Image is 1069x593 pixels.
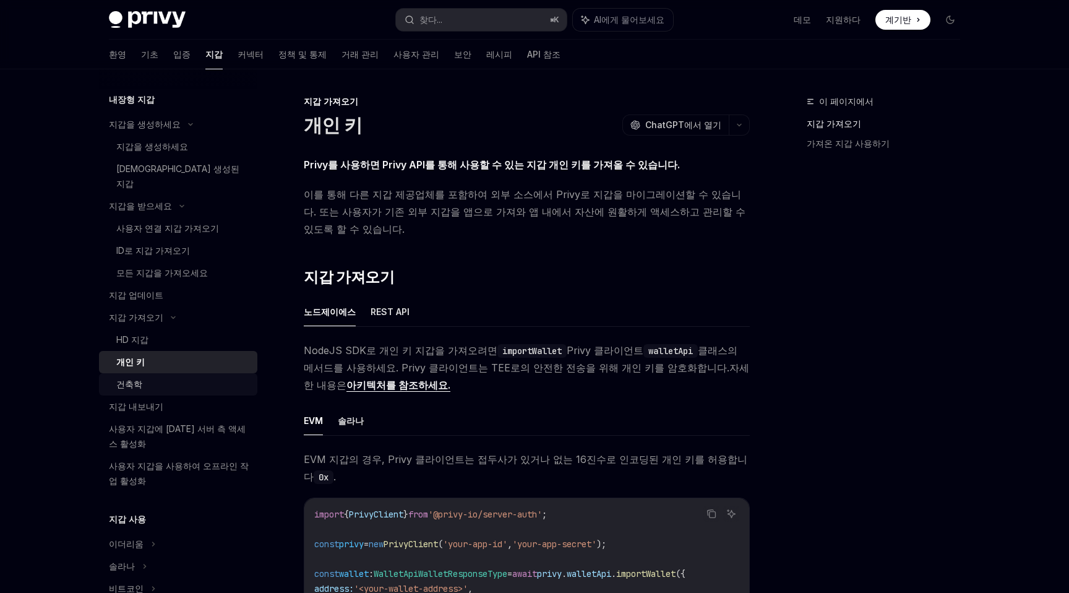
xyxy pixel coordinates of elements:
[384,539,438,550] span: PrivyClient
[338,406,364,435] button: 솔라나
[527,40,560,69] a: API 참조
[454,49,471,59] font: 보안
[109,401,163,412] font: 지갑 내보내기
[527,49,560,59] font: API 참조
[940,10,960,30] button: 다크 모드 전환
[116,245,190,256] font: ID로 지갑 가져오기
[349,509,403,520] span: PrivyClient
[304,344,497,357] font: NodeJS SDK로 개인 키 지갑을 가져오려면
[304,297,356,326] button: 노드제이에스
[794,14,811,26] a: 데모
[562,568,567,579] span: .
[554,15,559,24] font: K
[205,40,223,69] a: 지갑
[408,509,428,520] span: from
[109,290,163,300] font: 지갑 업데이트
[364,539,369,550] span: =
[703,506,719,522] button: 코드 블록의 내용을 복사하세요
[116,163,239,189] font: [DEMOGRAPHIC_DATA] 생성된 지갑
[304,406,323,435] button: EVM
[304,158,680,171] font: Privy를 사용하면 Privy API를 통해 사용할 수 있는 지갑 개인 키를 가져올 수 있습니다.
[99,262,257,284] a: 모든 지갑을 가져오세요
[567,568,611,579] span: walletApi
[454,40,471,69] a: 보안
[537,568,562,579] span: privy
[807,118,861,129] font: 지갑 가져오기
[99,240,257,262] a: ID로 지갑 가져오기
[611,568,616,579] span: .
[645,119,721,130] font: ChatGPT에서 열기
[116,357,145,367] font: 개인 키
[344,509,349,520] span: {
[643,344,698,358] code: walletApi
[438,539,443,550] span: (
[419,14,442,25] font: 찾다...
[794,14,811,25] font: 데모
[393,49,439,59] font: 사용자 관리
[238,49,264,59] font: 커넥터
[875,10,930,30] a: 계기반
[304,306,356,317] font: 노드제이에스
[550,15,554,24] font: ⌘
[173,49,191,59] font: 입증
[304,453,747,483] font: EVM 지갑의 경우, Privy 클라이언트는 접두사가 있거나 없는 16진수로 인코딩된 개인 키를 허용합니다
[99,158,257,195] a: [DEMOGRAPHIC_DATA] 생성된 지갑
[99,418,257,455] a: 사용자 지갑에 [DATE] 서버 측 액세스 활성화
[109,119,181,129] font: 지갑을 생성하세요
[403,509,408,520] span: }
[314,568,339,579] span: const
[314,470,333,484] code: 0x
[304,96,358,106] font: 지갑 가져오기
[109,94,155,105] font: 내장형 지갑
[374,568,507,579] span: WalletApiWalletResponseType
[173,40,191,69] a: 입증
[486,40,512,69] a: 레시피
[338,415,364,426] font: 솔라나
[314,509,344,520] span: import
[885,14,911,25] font: 계기반
[238,40,264,69] a: 커넥터
[339,568,369,579] span: wallet
[346,379,450,392] a: 아키텍처를 참조하세요.
[396,9,567,31] button: 찾다...⌘K
[205,49,223,59] font: 지갑
[443,539,507,550] span: 'your-app-id'
[116,141,188,152] font: 지갑을 생성하세요
[371,306,410,317] font: REST API
[278,40,327,69] a: 정책 및 통제
[109,201,172,211] font: 지갑을 받으세요
[99,329,257,351] a: HD 지갑
[99,136,257,158] a: 지갑을 생성하세요
[622,115,729,136] button: ChatGPT에서 열기
[278,49,327,59] font: 정책 및 통제
[507,568,512,579] span: =
[99,284,257,306] a: 지갑 업데이트
[116,334,148,345] font: HD 지갑
[512,539,596,550] span: 'your-app-secret'
[116,267,208,278] font: 모든 지갑을 가져오세요
[109,40,126,69] a: 환영
[346,379,450,391] font: 아키텍처를 참조하세요.
[141,49,158,59] font: 기초
[807,114,970,134] a: 지갑 가져오기
[116,223,219,233] font: 사용자 연결 지갑 가져오기
[333,470,336,483] font: .
[99,373,257,396] a: 건축학
[99,351,257,373] a: 개인 키
[109,423,246,449] font: 사용자 지갑에 [DATE] 서버 측 액세스 활성화
[141,40,158,69] a: 기초
[109,312,163,322] font: 지갑 가져오기
[369,539,384,550] span: new
[109,514,146,524] font: 지갑 사용
[109,539,144,549] font: 이더리움
[341,40,379,69] a: 거래 관리
[304,415,323,426] font: EVM
[826,14,861,26] a: 지원하다
[596,539,606,550] span: );
[99,217,257,240] a: 사용자 연결 지갑 가져오기
[304,114,362,136] font: 개인 키
[304,268,394,286] font: 지갑 가져오기
[304,188,745,235] font: 이를 통해 다른 지갑 제공업체를 포함하여 외부 소스에서 Privy로 지갑을 마이그레이션할 수 있습니다. 또는 사용자가 기존 외부 지갑을 앱으로 가져와 앱 내에서 자산에 원활하...
[109,461,249,486] font: 사용자 지갑을 사용하여 오프라인 작업 활성화
[99,396,257,418] a: 지갑 내보내기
